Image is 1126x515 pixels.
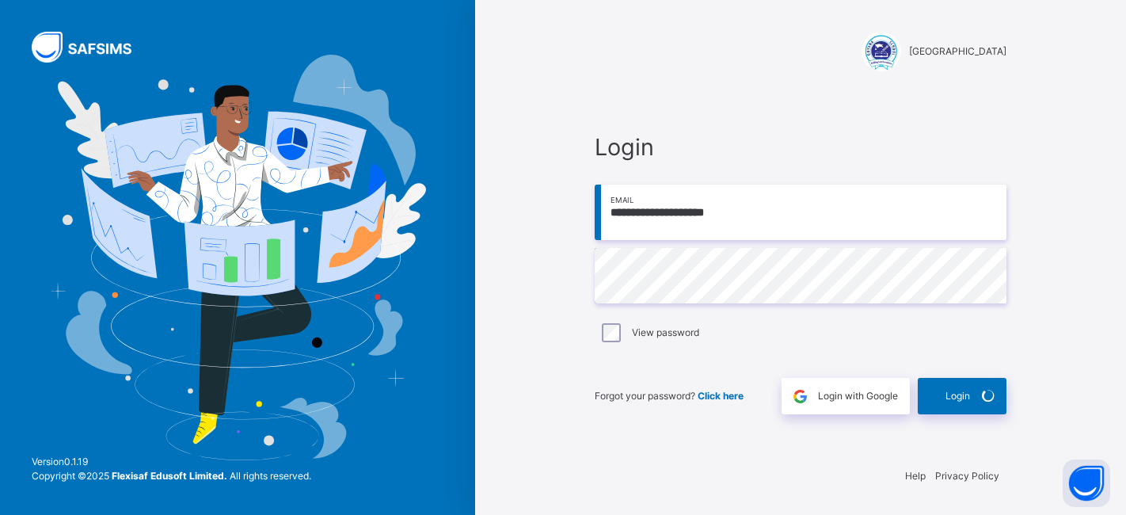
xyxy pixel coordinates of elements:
strong: Flexisaf Edusoft Limited. [112,470,227,482]
span: Login [945,389,970,403]
a: Help [905,470,926,482]
a: Privacy Policy [935,470,999,482]
span: Login [595,130,1006,164]
button: Open asap [1063,460,1110,507]
span: Copyright © 2025 All rights reserved. [32,470,311,482]
label: View password [632,326,699,340]
a: Click here [698,390,744,402]
span: Forgot your password? [595,390,744,402]
img: Hero Image [49,55,426,460]
img: google.396cfc9801f0270233282035f929180a.svg [791,387,809,406]
span: [GEOGRAPHIC_DATA] [909,44,1006,59]
span: Login with Google [818,389,898,403]
img: SAFSIMS Logo [32,32,150,63]
span: Version 0.1.19 [32,455,311,469]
